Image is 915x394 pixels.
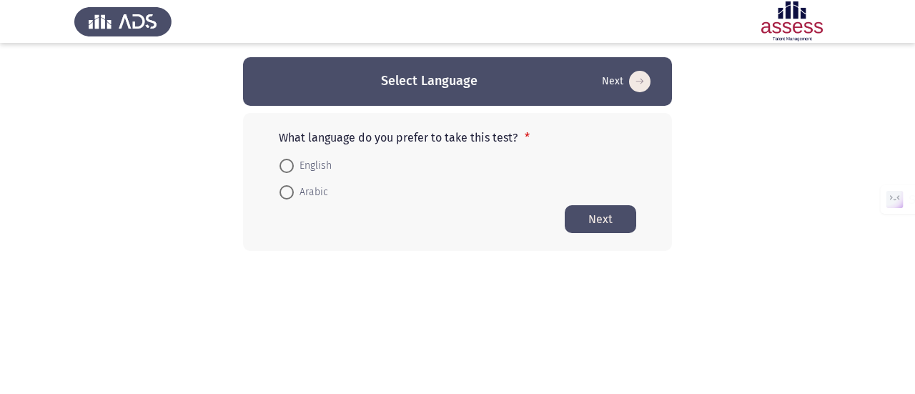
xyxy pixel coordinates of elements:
img: Assessment logo of Potentiality Assessment R2 (EN/AR) [743,1,841,41]
span: English [294,157,332,174]
button: Start assessment [598,70,655,93]
span: Arabic [294,184,328,201]
p: What language do you prefer to take this test? [279,131,636,144]
img: Assess Talent Management logo [74,1,172,41]
button: Start assessment [565,205,636,233]
h3: Select Language [381,72,478,90]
